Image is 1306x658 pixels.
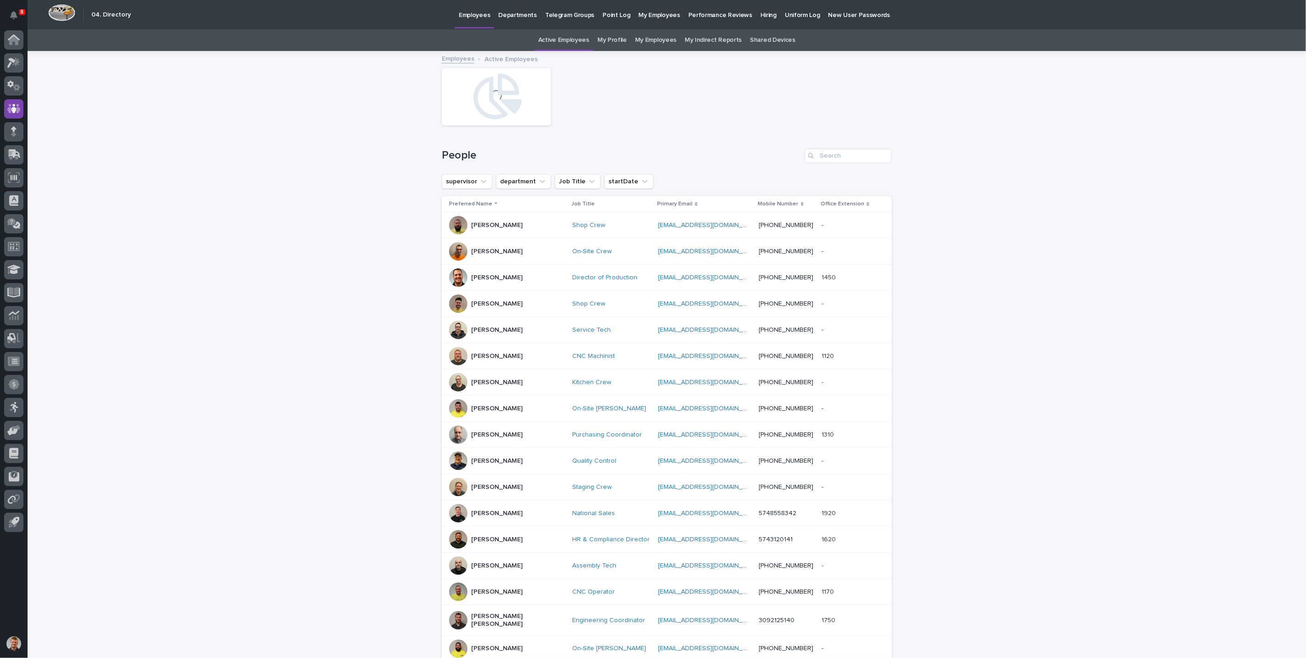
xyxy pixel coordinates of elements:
a: Shop Crew [572,221,605,229]
img: Workspace Logo [48,4,75,21]
a: [PHONE_NUMBER] [759,405,814,412]
a: [EMAIL_ADDRESS][DOMAIN_NAME] [658,484,762,490]
p: Active Employees [484,53,538,63]
tr: [PERSON_NAME]On-Site [PERSON_NAME] [EMAIL_ADDRESS][DOMAIN_NAME] [PHONE_NUMBER]-- [442,396,892,422]
a: [EMAIL_ADDRESS][DOMAIN_NAME] [658,645,762,652]
p: Office Extension [821,199,864,209]
a: My Employees [635,29,676,51]
a: [EMAIL_ADDRESS][DOMAIN_NAME] [658,222,762,228]
tr: [PERSON_NAME]CNC Machinist [EMAIL_ADDRESS][DOMAIN_NAME] [PHONE_NUMBER]11201120 [442,343,892,369]
a: [PHONE_NUMBER] [759,353,814,359]
p: [PERSON_NAME] [471,248,523,255]
a: [EMAIL_ADDRESS][DOMAIN_NAME] [658,510,762,516]
p: [PERSON_NAME] [471,221,523,229]
a: [EMAIL_ADDRESS][DOMAIN_NAME] [658,274,762,281]
a: [EMAIL_ADDRESS][DOMAIN_NAME] [658,589,762,595]
p: - [822,403,825,413]
a: [EMAIL_ADDRESS][DOMAIN_NAME] [658,617,762,624]
button: department [496,174,551,189]
button: startDate [604,174,653,189]
a: Director of Production [572,274,637,282]
a: [PHONE_NUMBER] [759,484,814,490]
p: [PERSON_NAME] [471,483,523,491]
button: supervisor [442,174,492,189]
a: Active Employees [538,29,589,51]
h1: People [442,149,801,162]
p: - [822,324,825,334]
tr: [PERSON_NAME]Service Tech [EMAIL_ADDRESS][DOMAIN_NAME] [PHONE_NUMBER]-- [442,317,892,343]
p: - [822,246,825,255]
button: Notifications [4,6,23,25]
a: [EMAIL_ADDRESS][DOMAIN_NAME] [658,248,762,255]
a: [PHONE_NUMBER] [759,562,814,569]
p: - [822,643,825,652]
a: [PHONE_NUMBER] [759,327,814,333]
a: HR & Compliance Director [572,536,650,544]
p: 1750 [822,615,837,624]
tr: [PERSON_NAME]Assembly Tech [EMAIL_ADDRESS][DOMAIN_NAME] [PHONE_NUMBER]-- [442,553,892,579]
p: - [822,482,825,491]
a: 5748558342 [759,510,797,516]
input: Search [805,148,892,163]
p: [PERSON_NAME] [471,562,523,570]
a: [EMAIL_ADDRESS][DOMAIN_NAME] [658,379,762,386]
a: CNC Operator [572,588,615,596]
p: - [822,455,825,465]
a: Quality Control [572,457,616,465]
p: Primary Email [657,199,692,209]
p: 1450 [822,272,838,282]
tr: [PERSON_NAME]Staging Crew [EMAIL_ADDRESS][DOMAIN_NAME] [PHONE_NUMBER]-- [442,474,892,500]
a: [PHONE_NUMBER] [759,222,814,228]
a: Assembly Tech [572,562,616,570]
p: - [822,220,825,229]
p: [PERSON_NAME] [471,510,523,517]
tr: [PERSON_NAME]Kitchen Crew [EMAIL_ADDRESS][DOMAIN_NAME] [PHONE_NUMBER]-- [442,369,892,396]
tr: [PERSON_NAME]Purchasing Coordinator [EMAIL_ADDRESS][DOMAIN_NAME] [PHONE_NUMBER]13101310 [442,422,892,448]
p: [PERSON_NAME] [PERSON_NAME] [471,613,563,628]
p: [PERSON_NAME] [471,645,523,652]
a: CNC Machinist [572,352,615,360]
tr: [PERSON_NAME]CNC Operator [EMAIL_ADDRESS][DOMAIN_NAME] [PHONE_NUMBER]11701170 [442,579,892,605]
tr: [PERSON_NAME]National Sales [EMAIL_ADDRESS][DOMAIN_NAME] 574855834219201920 [442,500,892,527]
p: [PERSON_NAME] [471,431,523,439]
p: [PERSON_NAME] [471,300,523,308]
p: [PERSON_NAME] [471,274,523,282]
a: On-Site [PERSON_NAME] [572,405,646,413]
p: 1170 [822,586,836,596]
a: My Indirect Reports [685,29,742,51]
a: [EMAIL_ADDRESS][DOMAIN_NAME] [658,458,762,464]
a: [EMAIL_ADDRESS][DOMAIN_NAME] [658,431,762,438]
p: - [822,377,825,386]
a: Staging Crew [572,483,612,491]
tr: [PERSON_NAME]On-Site Crew [EMAIL_ADDRESS][DOMAIN_NAME] [PHONE_NUMBER]-- [442,238,892,265]
a: [EMAIL_ADDRESS][DOMAIN_NAME] [658,536,762,543]
a: My Profile [597,29,627,51]
a: On-Site Crew [572,248,612,255]
a: National Sales [572,510,615,517]
tr: [PERSON_NAME]HR & Compliance Director [EMAIL_ADDRESS][DOMAIN_NAME] 574312014116201620 [442,527,892,553]
tr: [PERSON_NAME]Shop Crew [EMAIL_ADDRESS][DOMAIN_NAME] [PHONE_NUMBER]-- [442,291,892,317]
p: 8 [20,9,23,15]
a: [EMAIL_ADDRESS][DOMAIN_NAME] [658,353,762,359]
a: [PHONE_NUMBER] [759,645,814,652]
a: [PHONE_NUMBER] [759,431,814,438]
p: [PERSON_NAME] [471,536,523,544]
a: Kitchen Crew [572,379,611,386]
button: Job Title [555,174,601,189]
a: [PHONE_NUMBER] [759,589,814,595]
a: Shared Devices [750,29,795,51]
div: Notifications8 [11,11,23,26]
p: [PERSON_NAME] [471,379,523,386]
p: 1920 [822,508,838,517]
a: [EMAIL_ADDRESS][DOMAIN_NAME] [658,562,762,569]
a: Shop Crew [572,300,605,308]
p: - [822,560,825,570]
p: [PERSON_NAME] [471,326,523,334]
a: [PHONE_NUMBER] [759,301,814,307]
p: 1120 [822,351,836,360]
tr: [PERSON_NAME]Quality Control [EMAIL_ADDRESS][DOMAIN_NAME] [PHONE_NUMBER]-- [442,448,892,474]
p: [PERSON_NAME] [471,457,523,465]
a: 5743120141 [759,536,793,543]
a: 3092125140 [759,617,795,624]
